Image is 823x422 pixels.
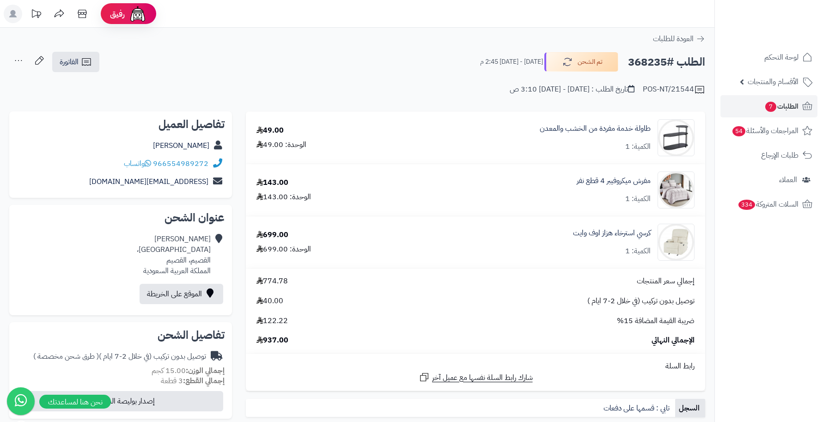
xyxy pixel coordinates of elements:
[720,144,817,166] a: طلبات الإرجاع
[675,399,705,417] a: السجل
[748,75,799,88] span: الأقسام والمنتجات
[625,194,651,204] div: الكمية: 1
[256,125,284,136] div: 49.00
[256,244,311,255] div: الوحدة: 699.00
[653,33,694,44] span: العودة للطلبات
[720,193,817,215] a: السلات المتروكة334
[432,373,533,383] span: شارك رابط السلة نفسها مع عميل آخر
[732,126,745,136] span: 54
[17,212,225,223] h2: عنوان الشحن
[17,330,225,341] h2: تفاصيل الشحن
[256,177,288,188] div: 143.00
[480,57,543,67] small: [DATE] - [DATE] 2:45 م
[256,192,311,202] div: الوحدة: 143.00
[658,171,694,208] img: 1729515318-110201010713110201010713-90x90.jpg
[152,365,225,376] small: 15.00 كجم
[643,84,705,95] div: POS-NT/21544
[33,351,99,362] span: ( طرق شحن مخصصة )
[720,46,817,68] a: لوحة التحكم
[60,56,79,67] span: الفاتورة
[419,372,533,383] a: شارك رابط السلة نفسها مع عميل آخر
[720,120,817,142] a: المراجعات والأسئلة54
[15,391,223,411] button: إصدار بوليصة الشحن
[161,375,225,386] small: 3 قطعة
[128,5,147,23] img: ai-face.png
[137,234,211,276] div: [PERSON_NAME] [GEOGRAPHIC_DATA]، القصيم، القصيم المملكة العربية السعودية
[765,102,776,112] span: 7
[587,296,695,306] span: توصيل بدون تركيب (في خلال 2-7 ايام )
[652,335,695,346] span: الإجمالي النهائي
[625,246,651,257] div: الكمية: 1
[658,119,694,156] img: 1716217096-110108010168-90x90.jpg
[124,158,151,169] a: واتساب
[738,198,799,211] span: السلات المتروكة
[183,375,225,386] strong: إجمالي القطع:
[738,200,755,210] span: 334
[250,361,701,372] div: رابط السلة
[186,365,225,376] strong: إجمالي الوزن:
[764,100,799,113] span: الطلبات
[761,149,799,162] span: طلبات الإرجاع
[720,95,817,117] a: الطلبات7
[600,399,675,417] a: تابي : قسمها على دفعات
[153,158,208,169] a: 966554989272
[732,124,799,137] span: المراجعات والأسئلة
[256,140,306,150] div: الوحدة: 49.00
[658,224,694,261] img: 1737964704-110102050045-90x90.jpg
[779,173,797,186] span: العملاء
[52,52,99,72] a: الفاتورة
[256,230,288,240] div: 699.00
[653,33,705,44] a: العودة للطلبات
[573,228,651,239] a: كرسي استرخاء هزاز اوف وايت
[764,51,799,64] span: لوحة التحكم
[110,8,125,19] span: رفيق
[256,335,288,346] span: 937.00
[628,53,705,72] h2: الطلب #368235
[637,276,695,287] span: إجمالي سعر المنتجات
[140,284,223,304] a: الموقع على الخريطة
[256,296,283,306] span: 40.00
[256,316,288,326] span: 122.22
[24,5,48,25] a: تحديثات المنصة
[540,123,651,134] a: طاولة خدمة مفردة من الخشب والمعدن
[577,176,651,186] a: مفرش ميكروفيبر 4 قطع نفر
[256,276,288,287] span: 774.78
[510,84,634,95] div: تاريخ الطلب : [DATE] - [DATE] 3:10 ص
[617,316,695,326] span: ضريبة القيمة المضافة 15%
[720,169,817,191] a: العملاء
[544,52,618,72] button: تم الشحن
[89,176,208,187] a: [EMAIL_ADDRESS][DOMAIN_NAME]
[153,140,209,151] a: [PERSON_NAME]
[33,351,206,362] div: توصيل بدون تركيب (في خلال 2-7 ايام )
[625,141,651,152] div: الكمية: 1
[17,119,225,130] h2: تفاصيل العميل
